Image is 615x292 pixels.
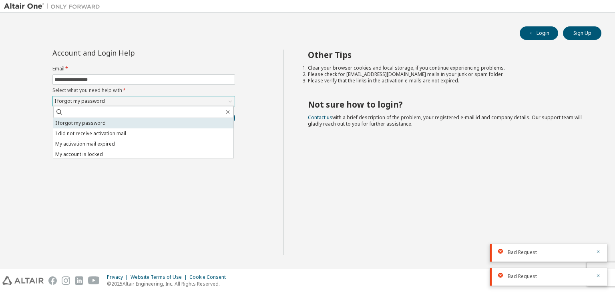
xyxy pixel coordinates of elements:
[52,50,199,56] div: Account and Login Help
[308,65,587,71] li: Clear your browser cookies and local storage, if you continue experiencing problems.
[52,66,235,72] label: Email
[308,71,587,78] li: Please check for [EMAIL_ADDRESS][DOMAIN_NAME] mails in your junk or spam folder.
[52,87,235,94] label: Select what you need help with
[53,118,233,128] li: I forgot my password
[308,114,582,127] span: with a brief description of the problem, your registered e-mail id and company details. Our suppo...
[62,276,70,285] img: instagram.svg
[520,26,558,40] button: Login
[131,274,189,280] div: Website Terms of Use
[308,99,587,110] h2: Not sure how to login?
[508,273,537,280] span: Bad Request
[48,276,57,285] img: facebook.svg
[107,274,131,280] div: Privacy
[308,114,332,121] a: Contact us
[2,276,44,285] img: altair_logo.svg
[4,2,104,10] img: Altair One
[53,96,235,106] div: I forgot my password
[308,50,587,60] h2: Other Tips
[107,280,231,287] p: © 2025 Altair Engineering, Inc. All Rights Reserved.
[308,78,587,84] li: Please verify that the links in the activation e-mails are not expired.
[53,97,106,106] div: I forgot my password
[75,276,83,285] img: linkedin.svg
[189,274,231,280] div: Cookie Consent
[88,276,100,285] img: youtube.svg
[508,249,537,256] span: Bad Request
[563,26,601,40] button: Sign Up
